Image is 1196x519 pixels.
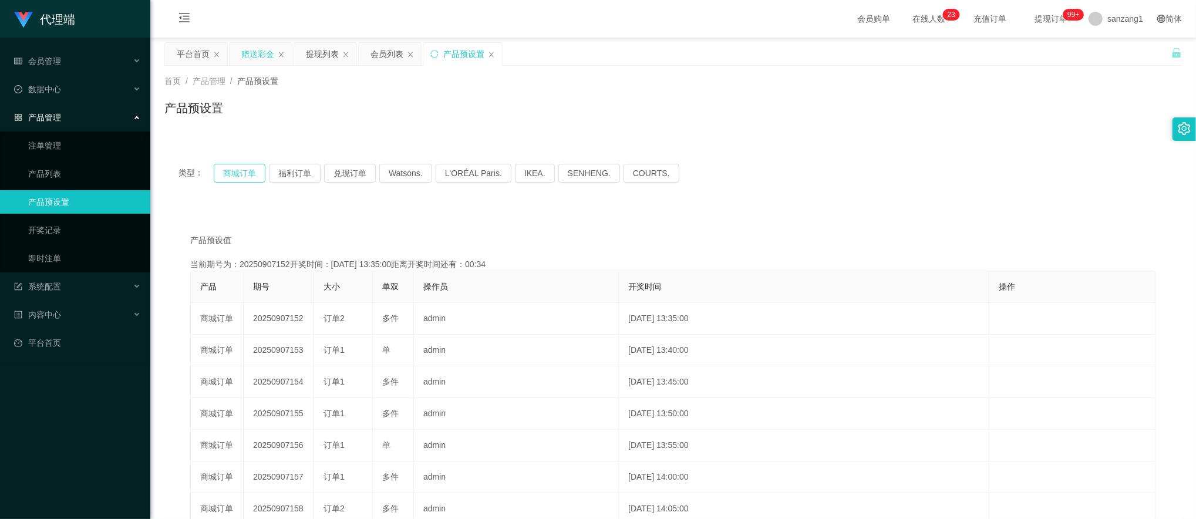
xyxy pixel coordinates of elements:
[14,311,22,319] i: 图标: profile
[324,314,345,323] span: 订单2
[191,366,244,398] td: 商城订单
[558,164,620,183] button: SENHENG.
[1178,122,1191,135] i: 图标: setting
[278,51,285,58] i: 图标: close
[324,440,345,450] span: 订单1
[370,43,403,65] div: 会员列表
[382,472,399,481] span: 多件
[200,282,217,291] span: 产品
[382,440,390,450] span: 单
[324,504,345,513] span: 订单2
[414,430,619,461] td: admin
[28,218,141,242] a: 开奖记录
[382,345,390,355] span: 单
[191,430,244,461] td: 商城订单
[907,15,951,23] span: 在线人数
[382,314,399,323] span: 多件
[943,9,960,21] sup: 23
[191,335,244,366] td: 商城订单
[190,234,231,247] span: 产品预设值
[324,164,376,183] button: 兑现订单
[443,43,484,65] div: 产品预设置
[237,76,278,86] span: 产品预设置
[14,85,22,93] i: 图标: check-circle-o
[407,51,414,58] i: 图标: close
[414,461,619,493] td: admin
[14,331,141,355] a: 图标: dashboard平台首页
[191,398,244,430] td: 商城订单
[619,303,989,335] td: [DATE] 13:35:00
[948,9,952,21] p: 2
[14,282,22,291] i: 图标: form
[28,134,141,157] a: 注单管理
[382,409,399,418] span: 多件
[515,164,555,183] button: IKEA.
[244,430,314,461] td: 20250907156
[244,461,314,493] td: 20250907157
[324,409,345,418] span: 订单1
[28,247,141,270] a: 即时注单
[164,99,223,117] h1: 产品预设置
[414,335,619,366] td: admin
[382,377,399,386] span: 多件
[306,43,339,65] div: 提现列表
[1171,48,1182,58] i: 图标: unlock
[164,1,204,38] i: 图标: menu-fold
[253,282,269,291] span: 期号
[164,76,181,86] span: 首页
[14,310,61,319] span: 内容中心
[191,303,244,335] td: 商城订单
[324,472,345,481] span: 订单1
[244,335,314,366] td: 20250907153
[951,9,955,21] p: 3
[624,164,679,183] button: COURTS.
[488,51,495,58] i: 图标: close
[628,282,661,291] span: 开奖时间
[968,15,1012,23] span: 充值订单
[214,164,265,183] button: 商城订单
[14,14,75,23] a: 代理端
[14,56,61,66] span: 会员管理
[619,366,989,398] td: [DATE] 13:45:00
[244,398,314,430] td: 20250907155
[430,50,439,58] i: 图标: sync
[999,282,1015,291] span: 操作
[619,430,989,461] td: [DATE] 13:55:00
[1063,9,1084,21] sup: 1106
[1029,15,1073,23] span: 提现订单
[14,85,61,94] span: 数据中心
[28,190,141,214] a: 产品预设置
[423,282,448,291] span: 操作员
[14,12,33,28] img: logo.9652507e.png
[414,303,619,335] td: admin
[382,282,399,291] span: 单双
[1157,15,1165,23] i: 图标: global
[40,1,75,38] h1: 代理端
[324,282,340,291] span: 大小
[619,398,989,430] td: [DATE] 13:50:00
[191,461,244,493] td: 商城订单
[244,303,314,335] td: 20250907152
[186,76,188,86] span: /
[379,164,432,183] button: Watsons.
[324,377,345,386] span: 订单1
[436,164,511,183] button: L'ORÉAL Paris.
[177,43,210,65] div: 平台首页
[324,345,345,355] span: 订单1
[619,335,989,366] td: [DATE] 13:40:00
[14,113,61,122] span: 产品管理
[193,76,225,86] span: 产品管理
[619,461,989,493] td: [DATE] 14:00:00
[244,366,314,398] td: 20250907154
[14,282,61,291] span: 系统配置
[14,57,22,65] i: 图标: table
[28,162,141,186] a: 产品列表
[230,76,233,86] span: /
[414,398,619,430] td: admin
[382,504,399,513] span: 多件
[241,43,274,65] div: 赠送彩金
[414,366,619,398] td: admin
[269,164,321,183] button: 福利订单
[213,51,220,58] i: 图标: close
[14,113,22,122] i: 图标: appstore-o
